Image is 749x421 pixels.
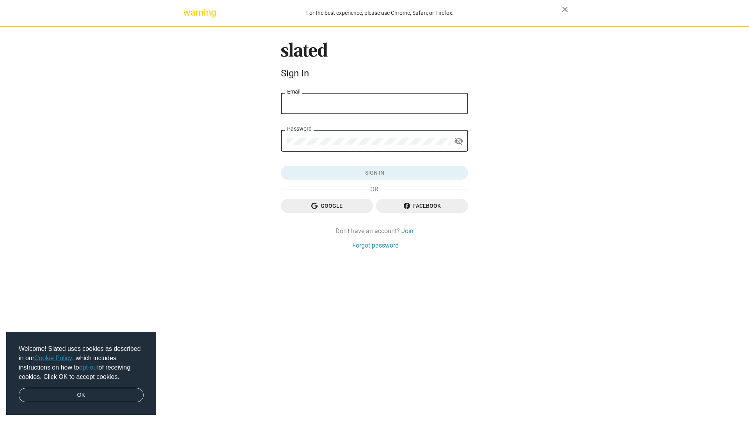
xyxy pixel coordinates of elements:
button: Show password [451,134,467,149]
div: Sign In [281,68,468,79]
span: Facebook [382,199,462,213]
sl-branding: Sign In [281,42,468,82]
div: cookieconsent [6,332,156,415]
span: Google [287,199,367,213]
a: Forgot password [352,241,399,249]
mat-icon: warning [183,8,193,17]
a: opt-out [79,364,99,371]
a: Cookie Policy [34,355,72,361]
a: Join [401,227,414,235]
span: Welcome! Slated uses cookies as described in our , which includes instructions on how to of recei... [19,344,144,382]
a: dismiss cookie message [19,388,144,403]
div: For the best experience, please use Chrome, Safari, or Firefox. [198,8,562,18]
div: Don't have an account? [281,227,468,235]
button: Facebook [376,199,468,213]
mat-icon: close [560,5,570,14]
button: Google [281,199,373,213]
mat-icon: visibility_off [454,135,463,147]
